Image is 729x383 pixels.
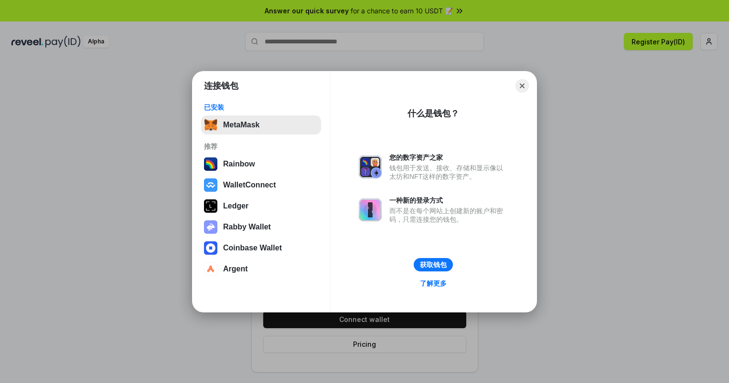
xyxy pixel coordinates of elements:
button: Rabby Wallet [201,217,321,237]
img: svg+xml,%3Csvg%20width%3D%22120%22%20height%3D%22120%22%20viewBox%3D%220%200%20120%20120%22%20fil... [204,157,217,171]
button: 获取钱包 [414,258,453,271]
div: MetaMask [223,121,259,129]
div: Ledger [223,202,248,210]
img: svg+xml,%3Csvg%20xmlns%3D%22http%3A%2F%2Fwww.w3.org%2F2000%2Fsvg%22%20width%3D%2228%22%20height%3... [204,199,217,213]
div: Rabby Wallet [223,223,271,231]
div: Coinbase Wallet [223,244,282,252]
button: WalletConnect [201,176,321,195]
div: 钱包用于发送、接收、存储和显示像以太坊和NFT这样的数字资产。 [389,164,508,181]
button: Argent [201,259,321,279]
div: 已安装 [204,103,318,112]
div: Rainbow [223,160,255,168]
div: 推荐 [204,142,318,151]
div: 了解更多 [420,279,447,288]
div: Argent [223,265,248,273]
a: 了解更多 [414,277,452,290]
div: 一种新的登录方式 [389,196,508,205]
img: svg+xml,%3Csvg%20width%3D%2228%22%20height%3D%2228%22%20viewBox%3D%220%200%2028%2028%22%20fill%3D... [204,241,217,255]
img: svg+xml,%3Csvg%20xmlns%3D%22http%3A%2F%2Fwww.w3.org%2F2000%2Fsvg%22%20fill%3D%22none%22%20viewBox... [359,155,382,178]
img: svg+xml,%3Csvg%20fill%3D%22none%22%20height%3D%2233%22%20viewBox%3D%220%200%2035%2033%22%20width%... [204,118,217,132]
div: 您的数字资产之家 [389,153,508,162]
button: Close [515,79,529,93]
img: svg+xml,%3Csvg%20width%3D%2228%22%20height%3D%2228%22%20viewBox%3D%220%200%2028%2028%22%20fill%3D... [204,178,217,192]
button: Ledger [201,197,321,216]
h1: 连接钱包 [204,80,238,92]
img: svg+xml,%3Csvg%20width%3D%2228%22%20height%3D%2228%22%20viewBox%3D%220%200%2028%2028%22%20fill%3D... [204,262,217,276]
div: 获取钱包 [420,260,447,269]
div: WalletConnect [223,181,276,189]
img: svg+xml,%3Csvg%20xmlns%3D%22http%3A%2F%2Fwww.w3.org%2F2000%2Fsvg%22%20fill%3D%22none%22%20viewBox... [204,220,217,234]
button: MetaMask [201,115,321,135]
button: Rainbow [201,155,321,174]
img: svg+xml,%3Csvg%20xmlns%3D%22http%3A%2F%2Fwww.w3.org%2F2000%2Fsvg%22%20fill%3D%22none%22%20viewBox... [359,198,382,221]
div: 什么是钱包？ [407,108,459,119]
button: Coinbase Wallet [201,238,321,258]
div: 而不是在每个网站上创建新的账户和密码，只需连接您的钱包。 [389,207,508,224]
